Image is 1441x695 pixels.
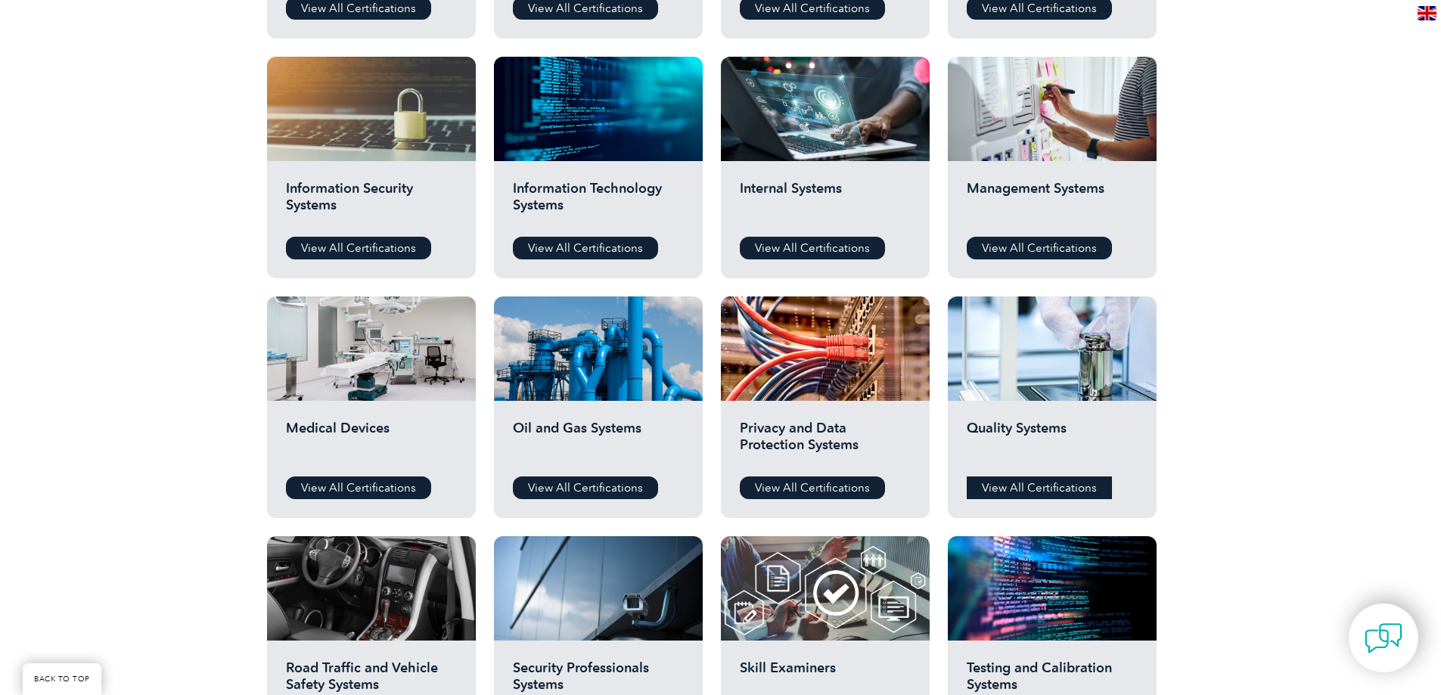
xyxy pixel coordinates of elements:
[513,237,658,259] a: View All Certifications
[286,180,457,225] h2: Information Security Systems
[740,476,885,499] a: View All Certifications
[513,180,684,225] h2: Information Technology Systems
[286,420,457,465] h2: Medical Devices
[967,420,1138,465] h2: Quality Systems
[967,180,1138,225] h2: Management Systems
[967,476,1112,499] a: View All Certifications
[740,420,911,465] h2: Privacy and Data Protection Systems
[513,476,658,499] a: View All Certifications
[23,663,101,695] a: BACK TO TOP
[1365,619,1402,657] img: contact-chat.png
[513,420,684,465] h2: Oil and Gas Systems
[740,237,885,259] a: View All Certifications
[967,237,1112,259] a: View All Certifications
[286,476,431,499] a: View All Certifications
[740,180,911,225] h2: Internal Systems
[286,237,431,259] a: View All Certifications
[1418,6,1436,20] img: en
